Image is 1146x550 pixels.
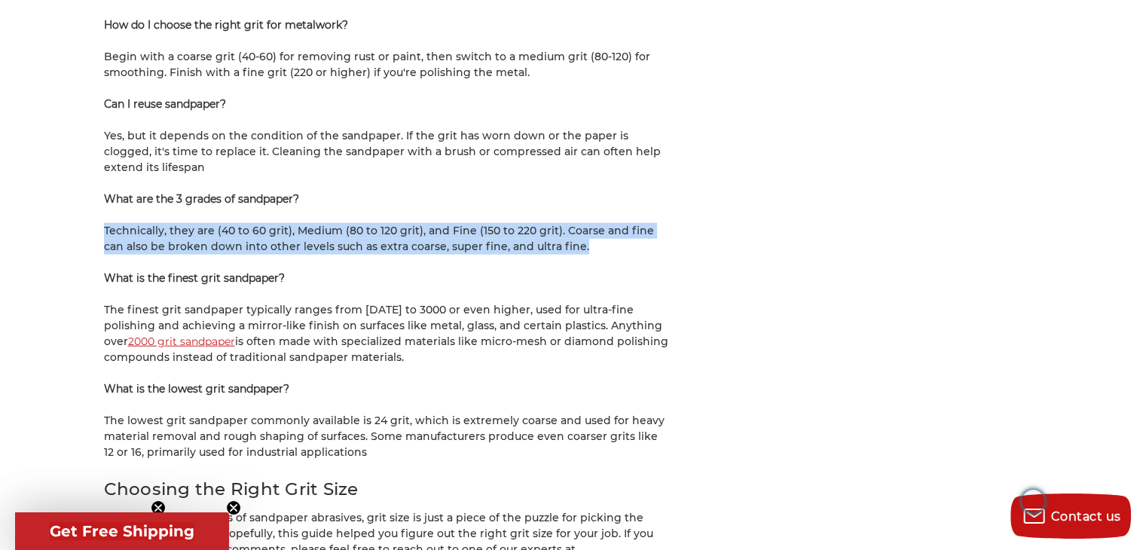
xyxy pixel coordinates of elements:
p: Begin with a coarse grit (40-60) for removing rust or paint, then switch to a medium grit (80-120... [104,49,669,81]
button: Close teaser [151,500,166,515]
p: The finest grit sandpaper typically ranges from [DATE] to 3000 or even higher, used for ultra-fin... [104,302,669,365]
button: Close teaser [226,500,241,515]
strong: What are the 3 grades of sandpaper? [104,192,299,206]
div: Get Free ShippingClose teaser [15,512,229,550]
strong: What is the finest grit sandpaper? [104,271,285,285]
strong: How do I choose the right grit for metalwork? [104,18,348,32]
h2: Choosing the Right Grit Size [104,476,669,503]
strong: What is the lowest grit sandpaper? [104,382,289,396]
span: Contact us [1051,509,1121,524]
button: Contact us [1010,493,1131,539]
strong: Can I reuse sandpaper? [104,97,226,111]
p: The lowest grit sandpaper commonly available is 24 grit, which is extremely coarse and used for h... [104,413,669,460]
span: Get Free Shipping [50,522,194,540]
a: 2000 grit sandpaper [128,335,235,348]
p: Yes, but it depends on the condition of the sandpaper. If the grit has worn down or the paper is ... [104,128,669,176]
p: Technically, they are (40 to 60 grit), Medium (80 to 120 grit), and Fine (150 to 220 grit). Coars... [104,223,669,255]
